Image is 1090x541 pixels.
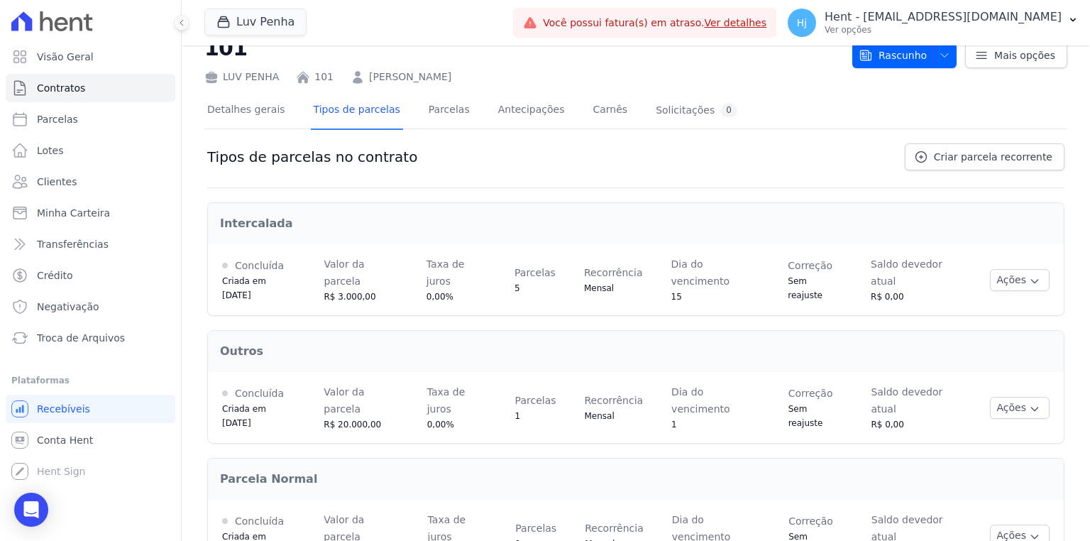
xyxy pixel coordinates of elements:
[6,74,175,102] a: Contratos
[585,523,644,534] span: Recorrência
[11,372,170,389] div: Plataformas
[235,388,284,399] span: Concluída
[6,105,175,133] a: Parcelas
[788,388,833,399] span: Correção
[37,81,85,95] span: Contratos
[222,404,266,428] span: Criada em [DATE]
[797,18,807,28] span: Hj
[37,50,94,64] span: Visão Geral
[859,43,927,68] span: Rascunho
[704,17,766,28] a: Ver detalhes
[990,397,1050,419] button: Ações
[671,258,730,287] span: Dia do vencimento
[220,215,1052,232] h2: Intercalada
[324,386,364,415] span: Valor da parcela
[324,258,364,287] span: Valor da parcela
[514,283,520,293] span: 5
[6,426,175,454] a: Conta Hent
[207,148,417,165] h1: Tipos de parcelas no contrato
[871,258,942,287] span: Saldo devedor atual
[871,420,904,430] span: R$ 0,00
[543,16,766,31] span: Você possui fatura(s) em atraso.
[852,43,957,68] button: Rascunho
[585,411,615,421] span: Mensal
[6,324,175,352] a: Troca de Arquivos
[369,70,451,84] a: [PERSON_NAME]
[6,168,175,196] a: Clientes
[235,515,284,527] span: Concluída
[871,386,942,415] span: Saldo devedor atual
[788,260,832,271] span: Correção
[965,43,1067,68] a: Mais opções
[427,420,454,430] span: 0,00%
[584,283,614,293] span: Mensal
[426,258,465,287] span: Taxa de juros
[220,343,1052,360] h2: Outros
[671,420,677,430] span: 1
[426,292,453,302] span: 0,00%
[37,433,93,447] span: Conta Hent
[37,206,110,220] span: Minha Carteira
[905,143,1064,170] a: Criar parcela recorrente
[37,268,73,283] span: Crédito
[990,269,1050,291] button: Ações
[585,395,644,406] span: Recorrência
[37,143,64,158] span: Lotes
[825,10,1062,24] p: Hent - [EMAIL_ADDRESS][DOMAIN_NAME]
[788,515,833,527] span: Correção
[515,523,556,534] span: Parcelas
[204,70,279,84] div: LUV PENHA
[653,92,740,130] a: Solicitações0
[671,386,730,415] span: Dia do vencimento
[656,104,737,117] div: Solicitações
[37,300,99,314] span: Negativação
[515,411,521,421] span: 1
[584,267,643,278] span: Recorrência
[6,136,175,165] a: Lotes
[220,471,1052,488] h2: Parcela Normal
[515,395,556,406] span: Parcelas
[14,493,48,527] div: Open Intercom Messenger
[495,92,568,130] a: Antecipações
[324,292,375,302] span: R$ 3.000,00
[6,395,175,423] a: Recebíveis
[204,9,307,35] button: Luv Penha
[871,292,904,302] span: R$ 0,00
[934,150,1052,164] span: Criar parcela recorrente
[204,92,288,130] a: Detalhes gerais
[6,199,175,227] a: Minha Carteira
[37,331,125,345] span: Troca de Arquivos
[324,420,381,430] span: R$ 20.000,00
[235,260,284,271] span: Concluída
[6,293,175,321] a: Negativação
[427,386,466,415] span: Taxa de juros
[6,261,175,290] a: Crédito
[514,267,556,278] span: Parcelas
[6,43,175,71] a: Visão Geral
[825,24,1062,35] p: Ver opções
[314,70,334,84] a: 101
[204,32,841,64] h2: 101
[590,92,630,130] a: Carnês
[720,104,737,117] div: 0
[6,230,175,258] a: Transferências
[426,92,473,130] a: Parcelas
[37,237,109,251] span: Transferências
[222,276,266,300] span: Criada em [DATE]
[671,292,682,302] span: 15
[776,3,1090,43] button: Hj Hent - [EMAIL_ADDRESS][DOMAIN_NAME] Ver opções
[788,276,822,300] span: Sem reajuste
[37,402,90,416] span: Recebíveis
[994,48,1055,62] span: Mais opções
[788,404,823,428] span: Sem reajuste
[311,92,403,130] a: Tipos de parcelas
[37,112,78,126] span: Parcelas
[37,175,77,189] span: Clientes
